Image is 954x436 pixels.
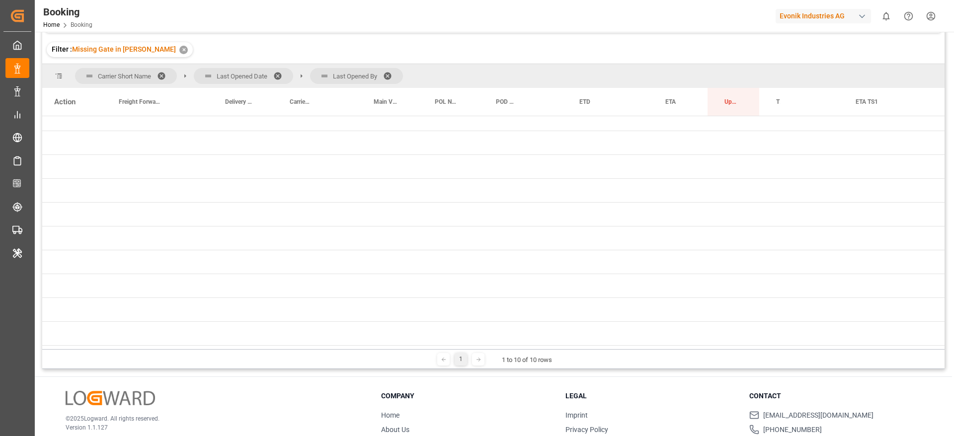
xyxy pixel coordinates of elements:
button: show 0 new notifications [875,5,897,27]
button: Help Center [897,5,920,27]
span: Main Vessel and Vessel Imo [374,98,397,105]
a: About Us [381,426,409,434]
span: Last Opened By [333,73,377,80]
h3: Legal [565,391,737,401]
a: Imprint [565,411,588,419]
p: © 2025 Logward. All rights reserved. [66,414,356,423]
span: ETA [665,98,676,105]
h3: Company [381,391,553,401]
a: Home [43,21,60,28]
p: Version 1.1.127 [66,423,356,432]
span: TS Tracking [776,98,780,105]
a: Privacy Policy [565,426,608,434]
span: ETD [579,98,590,105]
span: ETA TS1 [856,98,878,105]
img: Logward Logo [66,391,155,405]
span: Missing Gate in [PERSON_NAME] [72,45,176,53]
span: Delivery No. [225,98,252,105]
div: ✕ [179,46,188,54]
div: Evonik Industries AG [776,9,871,23]
div: Booking [43,4,92,19]
span: Last Opened Date [217,73,267,80]
span: Filter : [52,45,72,53]
span: POL Name [435,98,458,105]
div: 1 to 10 of 10 rows [502,355,552,365]
h3: Contact [749,391,921,401]
span: Carrier Booking No. [290,98,311,105]
span: [PHONE_NUMBER] [763,425,822,435]
a: Home [381,411,399,419]
span: Freight Forwarder's Reference No. [119,98,160,105]
span: Carrier Short Name [98,73,151,80]
div: 1 [455,353,467,365]
span: [EMAIL_ADDRESS][DOMAIN_NAME] [763,410,874,421]
button: Evonik Industries AG [776,6,875,25]
span: POD Name [496,98,516,105]
span: Update Last Opened By [724,98,738,105]
div: Action [54,97,76,106]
